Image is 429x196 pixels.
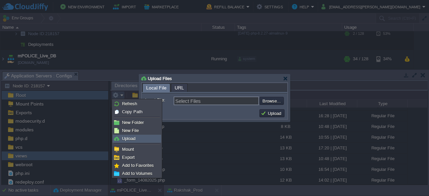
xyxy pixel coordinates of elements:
span: Add to Favorites [122,163,154,168]
span: Copy Path [122,109,142,114]
span: Refresh [122,101,137,106]
span: New File [122,128,139,133]
button: Upload [261,110,283,116]
a: New File [113,127,161,134]
span: Add to Volumes [122,171,152,176]
span: Local File [146,84,167,92]
span: Upload [122,136,135,141]
span: Export [122,155,135,160]
span: Upload Files [148,76,172,81]
a: Mount [113,146,161,153]
a: Upload [113,135,161,142]
a: Export [113,154,161,161]
span: URL [175,84,184,92]
span: Mount [122,147,134,152]
a: Add to Favorites [113,162,161,169]
a: Add to Volumes [113,170,161,177]
a: Refresh [113,100,161,108]
a: New Folder [113,119,161,126]
label: Local File: [145,96,173,104]
span: New Folder [122,120,144,125]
